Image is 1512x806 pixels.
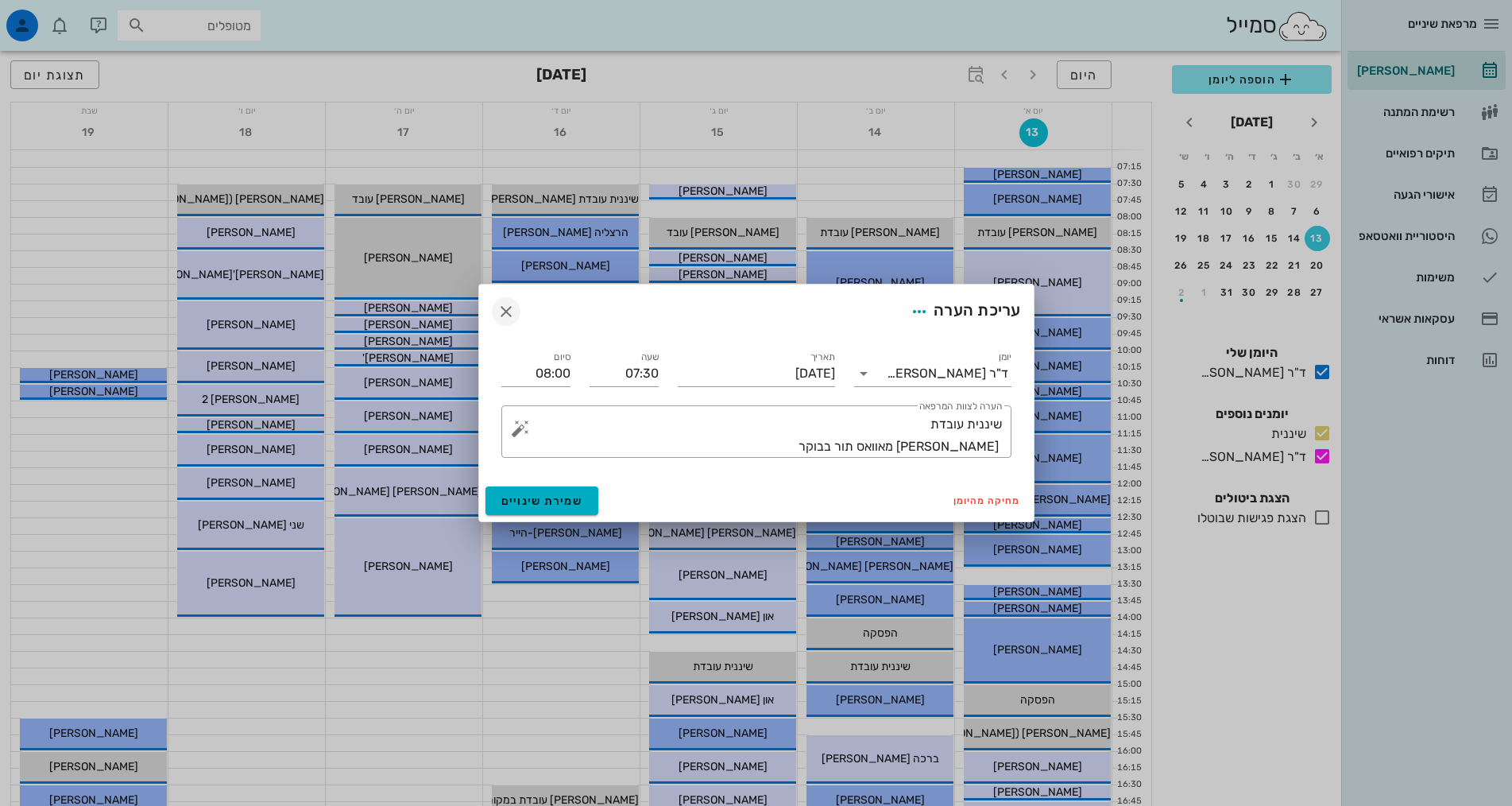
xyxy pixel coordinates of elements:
[640,351,659,363] label: שעה
[918,401,1001,413] label: הערה לצוות המרפאה
[953,495,1021,506] span: מחיקה מהיומן
[998,351,1011,363] label: יומן
[501,494,583,508] span: שמירת שינויים
[854,361,1011,386] div: יומןד"ר [PERSON_NAME]
[485,486,599,515] button: שמירת שינויים
[887,366,1008,381] div: ד"ר [PERSON_NAME]
[947,490,1027,512] button: מחיקה מהיומן
[905,297,1021,326] div: עריכת הערה
[810,351,835,363] label: תאריך
[554,351,570,363] label: סיום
